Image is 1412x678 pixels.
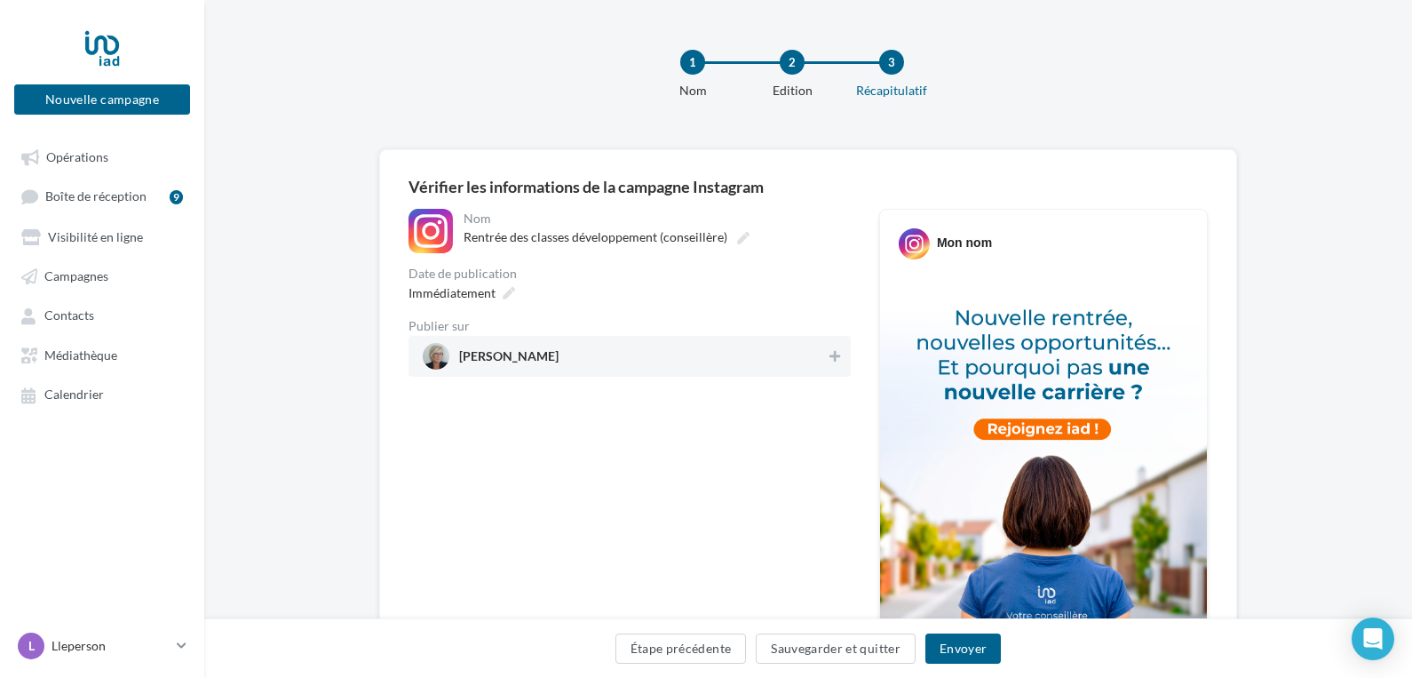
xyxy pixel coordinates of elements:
[44,387,104,403] span: Calendrier
[636,82,750,100] div: Nom
[11,140,194,172] a: Opérations
[409,285,496,300] span: Immédiatement
[835,82,948,100] div: Récapitulatif
[409,179,1208,195] div: Vérifier les informations de la campagne Instagram
[879,50,904,75] div: 3
[459,350,559,370] span: [PERSON_NAME]
[11,259,194,291] a: Campagnes
[14,629,190,663] a: L Lleperson
[52,637,170,655] p: Lleperson
[48,229,143,244] span: Visibilité en ligne
[1352,618,1394,660] div: Open Intercom Messenger
[170,190,183,204] div: 9
[11,220,194,252] a: Visibilité en ligne
[46,149,108,164] span: Opérations
[937,234,992,251] div: Mon nom
[11,378,194,410] a: Calendrier
[780,50,805,75] div: 2
[11,339,194,371] a: Médiathèque
[735,82,849,100] div: Edition
[680,50,705,75] div: 1
[464,229,727,244] span: Rentrée des classes développement (conseillère)
[409,320,851,332] div: Publier sur
[409,267,851,280] div: Date de publication
[11,299,194,331] a: Contacts
[44,308,94,323] span: Contacts
[14,84,190,115] button: Nouvelle campagne
[11,179,194,212] a: Boîte de réception9
[615,634,747,664] button: Étape précédente
[464,212,847,225] div: Nom
[925,634,1001,664] button: Envoyer
[44,268,108,283] span: Campagnes
[45,189,147,204] span: Boîte de réception
[44,347,117,363] span: Médiathèque
[756,634,916,664] button: Sauvegarder et quitter
[28,637,35,655] span: L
